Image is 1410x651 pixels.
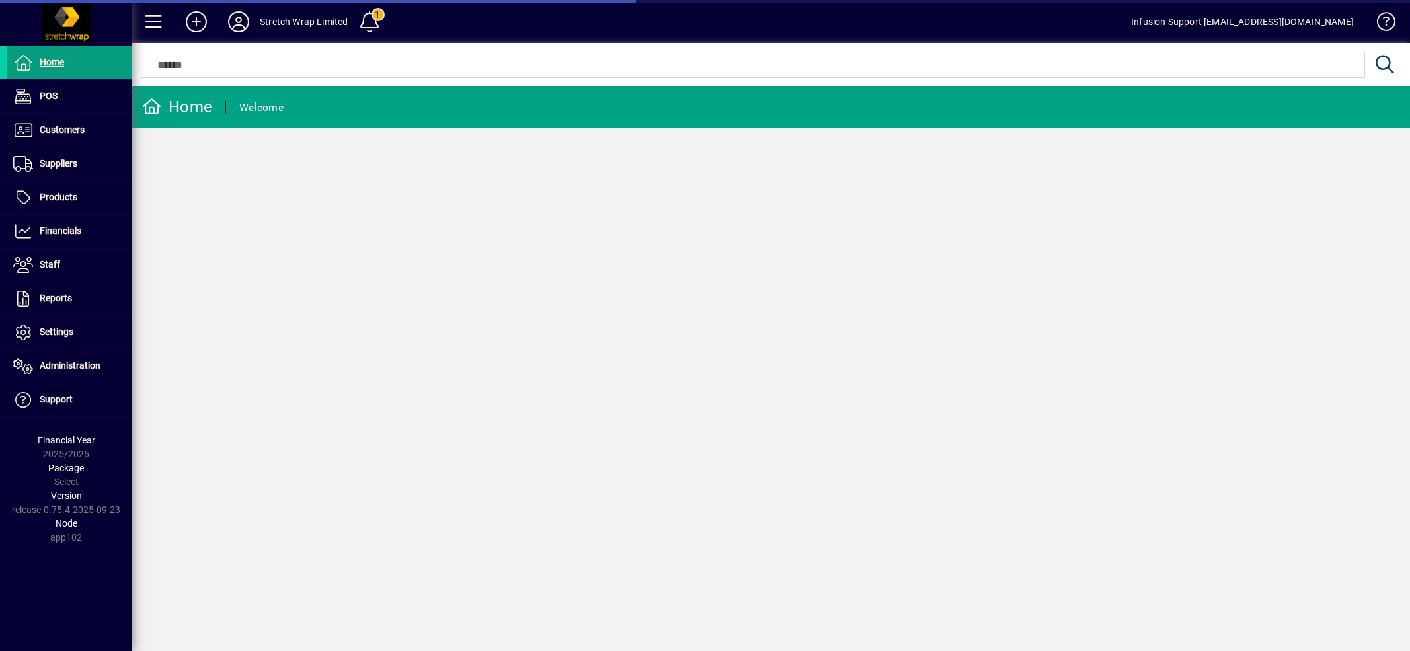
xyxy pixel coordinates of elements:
span: Package [48,463,84,473]
span: Support [40,394,73,404]
a: Customers [7,114,132,147]
span: Version [51,490,82,501]
button: Profile [217,10,260,34]
span: Settings [40,326,73,337]
span: Home [40,57,64,67]
span: Node [56,518,77,529]
span: Products [40,192,77,202]
span: Administration [40,360,100,371]
span: POS [40,91,58,101]
a: Knowledge Base [1367,3,1393,46]
span: Reports [40,293,72,303]
span: Financial Year [38,435,95,445]
div: Welcome [239,97,284,118]
div: Infusion Support [EMAIL_ADDRESS][DOMAIN_NAME] [1131,11,1354,32]
span: Suppliers [40,158,77,169]
a: Administration [7,350,132,383]
a: Staff [7,249,132,282]
a: Support [7,383,132,416]
a: Suppliers [7,147,132,180]
span: Staff [40,259,60,270]
div: Stretch Wrap Limited [260,11,348,32]
a: Reports [7,282,132,315]
a: POS [7,80,132,113]
button: Add [175,10,217,34]
div: Home [142,96,212,118]
a: Settings [7,316,132,349]
a: Products [7,181,132,214]
a: Financials [7,215,132,248]
span: Customers [40,124,85,135]
span: Financials [40,225,81,236]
